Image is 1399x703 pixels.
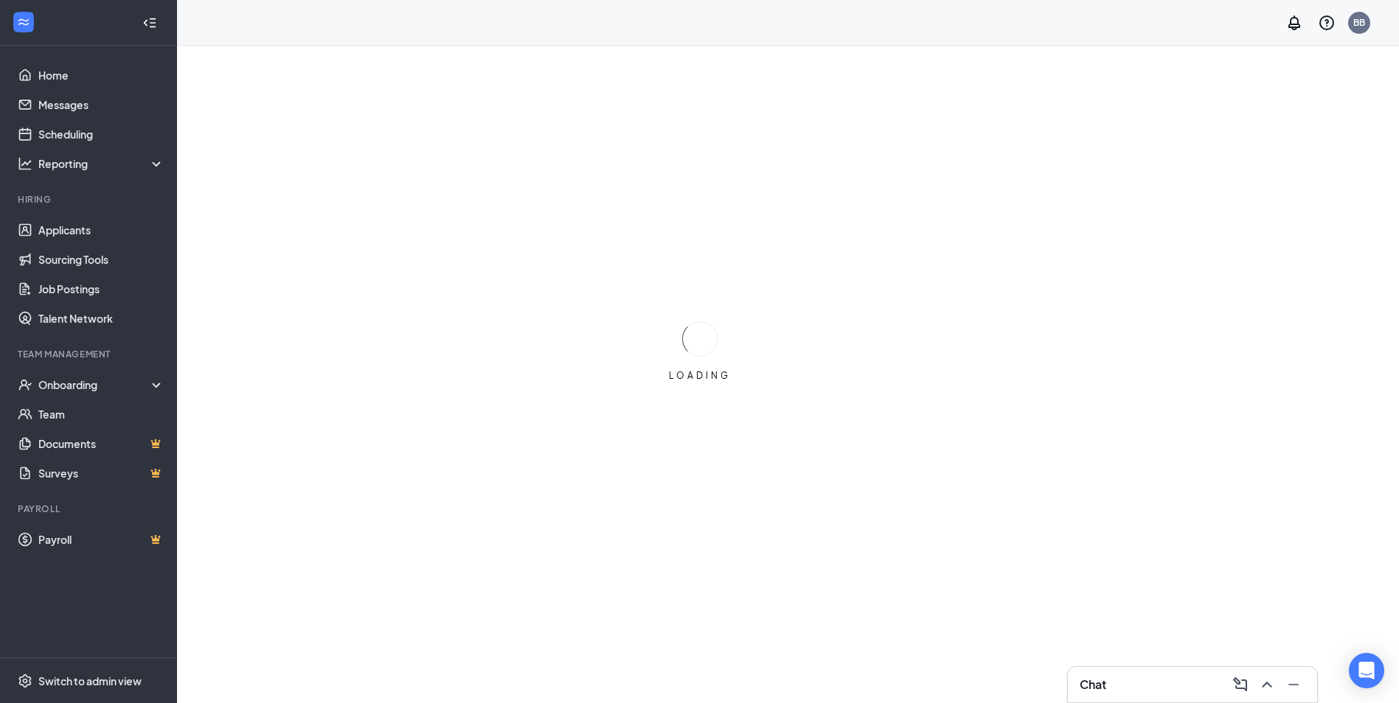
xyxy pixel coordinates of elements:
svg: WorkstreamLogo [16,15,31,29]
div: Hiring [18,193,162,206]
svg: Minimize [1285,676,1302,693]
div: BB [1353,16,1365,29]
svg: ComposeMessage [1232,676,1249,693]
svg: Settings [18,674,32,688]
a: Sourcing Tools [38,245,164,274]
div: Onboarding [38,377,152,392]
a: SurveysCrown [38,458,164,488]
div: Reporting [38,156,165,171]
button: Minimize [1282,673,1305,696]
svg: Analysis [18,156,32,171]
h3: Chat [1080,676,1106,693]
button: ChevronUp [1255,673,1279,696]
button: ComposeMessage [1229,673,1252,696]
svg: UserCheck [18,377,32,392]
svg: ChevronUp [1258,676,1276,693]
div: Team Management [18,348,162,360]
a: DocumentsCrown [38,429,164,458]
div: LOADING [663,369,737,382]
svg: Notifications [1285,14,1303,32]
a: Scheduling [38,119,164,149]
div: Open Intercom Messenger [1349,653,1384,688]
a: Talent Network [38,304,164,333]
a: Team [38,399,164,429]
a: Home [38,60,164,90]
svg: QuestionInfo [1318,14,1336,32]
a: Applicants [38,215,164,245]
a: Job Postings [38,274,164,304]
a: Messages [38,90,164,119]
div: Switch to admin view [38,674,142,688]
div: Payroll [18,503,162,515]
svg: Collapse [142,15,157,30]
a: PayrollCrown [38,525,164,554]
